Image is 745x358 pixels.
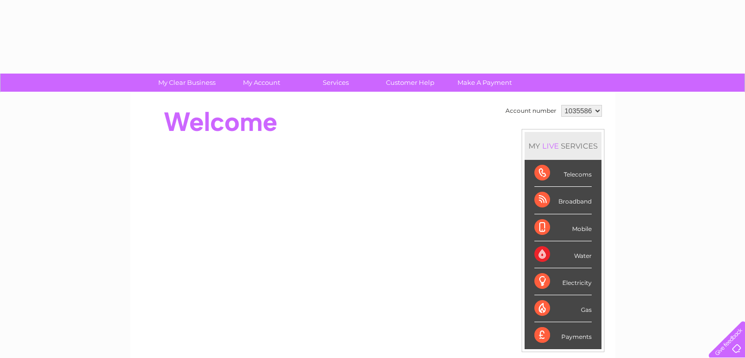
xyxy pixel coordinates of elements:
[525,132,601,160] div: MY SERVICES
[534,268,592,295] div: Electricity
[146,74,227,92] a: My Clear Business
[534,160,592,187] div: Telecoms
[534,214,592,241] div: Mobile
[534,322,592,349] div: Payments
[534,295,592,322] div: Gas
[534,241,592,268] div: Water
[444,74,525,92] a: Make A Payment
[295,74,376,92] a: Services
[370,74,451,92] a: Customer Help
[540,141,561,151] div: LIVE
[503,102,559,119] td: Account number
[534,187,592,214] div: Broadband
[221,74,302,92] a: My Account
